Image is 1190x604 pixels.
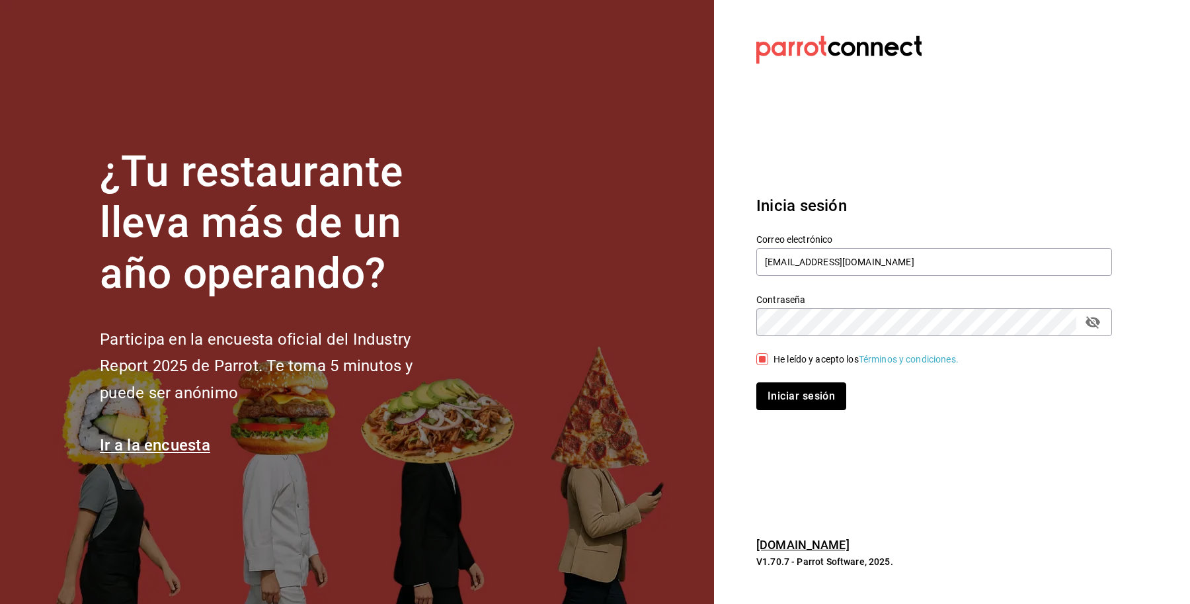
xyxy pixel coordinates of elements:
div: He leído y acepto los [773,353,959,367]
label: Correo electrónico [756,235,1112,244]
label: Contraseña [756,295,1112,304]
p: V1.70.7 - Parrot Software, 2025. [756,555,1112,568]
a: [DOMAIN_NAME] [756,538,850,552]
a: Ir a la encuesta [100,436,210,454]
h2: Participa en la encuesta oficial del Industry Report 2025 de Parrot. Te toma 5 minutos y puede se... [100,326,457,407]
h3: Inicia sesión [756,194,1112,218]
button: Iniciar sesión [756,382,846,410]
button: passwordField [1082,311,1104,333]
h1: ¿Tu restaurante lleva más de un año operando? [100,147,457,299]
input: Ingresa tu correo electrónico [756,248,1112,276]
a: Términos y condiciones. [859,354,959,365]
